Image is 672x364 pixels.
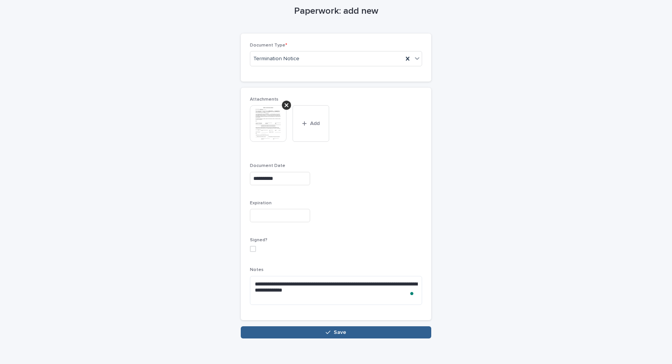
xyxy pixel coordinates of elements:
button: Add [293,105,329,142]
span: Attachments [250,97,278,102]
span: Document Type [250,43,287,48]
span: Signed? [250,238,267,242]
span: Expiration [250,201,272,205]
textarea: To enrich screen reader interactions, please activate Accessibility in Grammarly extension settings [250,276,422,305]
button: Save [241,326,431,338]
span: Document Date [250,164,285,168]
span: Notes [250,268,264,272]
h1: Paperwork: add new [241,6,431,17]
span: Termination Notice [253,55,299,63]
span: Add [310,121,320,126]
span: Save [334,330,346,335]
